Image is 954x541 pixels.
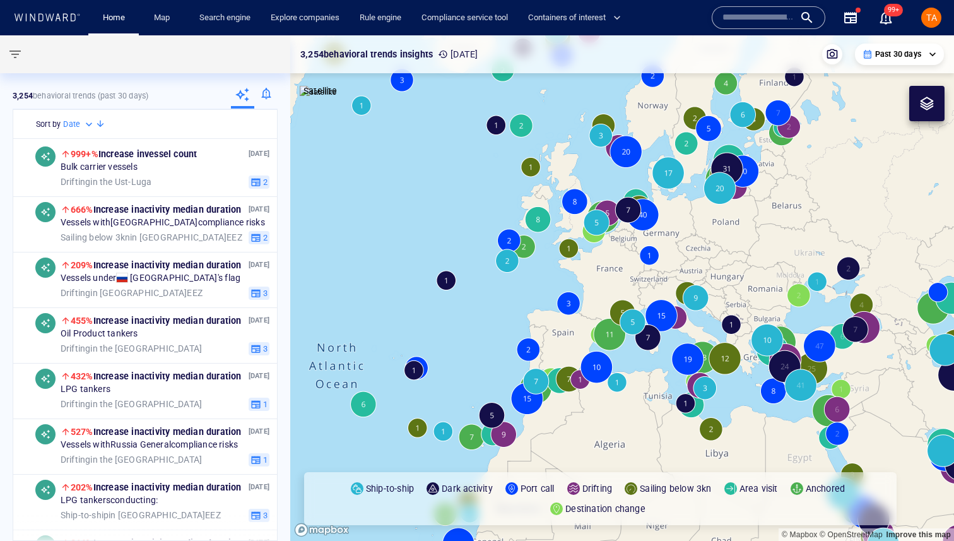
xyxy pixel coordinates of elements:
[71,371,93,381] span: 432%
[71,205,242,215] span: Increase in activity median duration
[61,384,110,395] span: LPG tankers
[261,454,268,465] span: 1
[61,439,238,451] span: Vessels with Russia General compliance risks
[61,509,109,520] span: Ship-to-ship
[61,343,202,354] span: in the [GEOGRAPHIC_DATA]
[61,509,221,521] span: in [GEOGRAPHIC_DATA] EEZ
[71,482,93,492] span: 202%
[61,454,202,465] span: in the [GEOGRAPHIC_DATA]
[61,495,158,506] span: LPG tankers conducting:
[61,328,138,340] span: Oil Product tankers
[366,481,414,496] p: Ship-to-ship
[93,7,134,29] button: Home
[61,398,202,410] span: in the [GEOGRAPHIC_DATA]
[249,230,269,244] button: 2
[900,484,945,532] iframe: Chat
[878,10,893,25] button: 99+
[149,7,179,29] a: Map
[71,316,242,326] span: Increase in activity median duration
[249,286,269,300] button: 3
[249,481,269,493] p: [DATE]
[640,481,711,496] p: Sailing below 3kn
[876,8,896,28] a: 99+
[71,427,93,437] span: 527%
[71,482,242,492] span: Increase in activity median duration
[61,287,203,299] span: in [GEOGRAPHIC_DATA] EEZ
[294,523,350,537] a: Mapbox logo
[266,7,344,29] a: Explore companies
[61,232,242,243] span: in [GEOGRAPHIC_DATA] EEZ
[300,47,433,62] p: 3,254 behavioral trends insights
[61,232,130,242] span: Sailing below 3kn
[249,175,269,189] button: 2
[98,7,130,29] a: Home
[442,481,493,496] p: Dark activity
[249,508,269,522] button: 3
[71,205,93,215] span: 666%
[261,398,268,410] span: 1
[290,35,954,541] canvas: Map
[782,530,817,539] a: Mapbox
[249,203,269,215] p: [DATE]
[61,273,240,284] span: Vessels under [GEOGRAPHIC_DATA] 's flag
[61,287,91,297] span: Drifting
[523,7,632,29] button: Containers of interest
[249,425,269,437] p: [DATE]
[71,260,93,270] span: 209%
[884,4,903,16] span: 99+
[565,501,645,516] p: Destination change
[261,176,268,187] span: 2
[71,316,93,326] span: 455%
[61,176,91,186] span: Drifting
[528,11,621,25] span: Containers of interest
[249,148,269,160] p: [DATE]
[416,7,513,29] a: Compliance service tool
[875,49,921,60] p: Past 30 days
[249,259,269,271] p: [DATE]
[61,162,138,173] span: Bulk carrier vessels
[13,91,33,100] strong: 3,254
[63,118,80,131] h6: Date
[261,509,268,521] span: 3
[61,398,91,408] span: Drifting
[249,453,269,467] button: 1
[878,10,893,25] div: Notification center
[194,7,256,29] a: Search engine
[71,149,98,159] span: 999+%
[261,287,268,299] span: 3
[61,217,265,229] span: Vessels with [GEOGRAPHIC_DATA] compliance risks
[919,5,944,30] button: TA
[886,530,951,539] a: Map feedback
[739,481,778,496] p: Area visit
[63,118,95,131] div: Date
[249,314,269,326] p: [DATE]
[300,86,337,98] img: satellite
[71,371,242,381] span: Increase in activity median duration
[303,83,337,98] p: Satellite
[355,7,406,29] a: Rule engine
[36,118,61,131] h6: Sort by
[249,397,269,411] button: 1
[521,481,555,496] p: Port call
[249,342,269,355] button: 3
[71,149,197,159] span: Increase in vessel count
[438,47,478,62] p: [DATE]
[144,7,184,29] button: Map
[71,427,242,437] span: Increase in activity median duration
[863,49,936,60] div: Past 30 days
[261,232,268,243] span: 2
[926,13,937,23] span: TA
[71,260,242,270] span: Increase in activity median duration
[261,343,268,354] span: 3
[61,343,91,353] span: Drifting
[61,176,152,187] span: in the Ust-Luga
[820,530,883,539] a: OpenStreetMap
[582,481,613,496] p: Drifting
[61,454,91,464] span: Drifting
[806,481,845,496] p: Anchored
[249,370,269,382] p: [DATE]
